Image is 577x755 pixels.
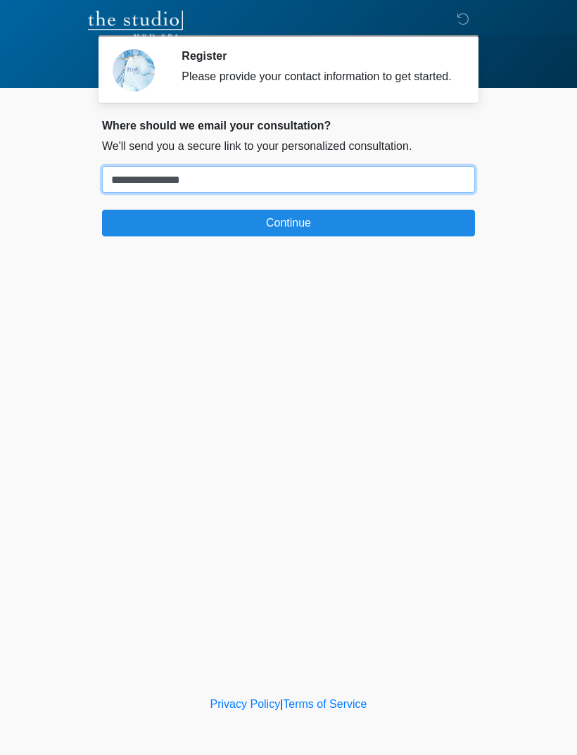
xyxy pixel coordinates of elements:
[283,698,367,710] a: Terms of Service
[88,11,183,39] img: The Studio Med Spa Logo
[182,68,454,85] div: Please provide your contact information to get started.
[280,698,283,710] a: |
[210,698,281,710] a: Privacy Policy
[113,49,155,91] img: Agent Avatar
[102,138,475,155] p: We'll send you a secure link to your personalized consultation.
[102,210,475,236] button: Continue
[102,119,475,132] h2: Where should we email your consultation?
[182,49,454,63] h2: Register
